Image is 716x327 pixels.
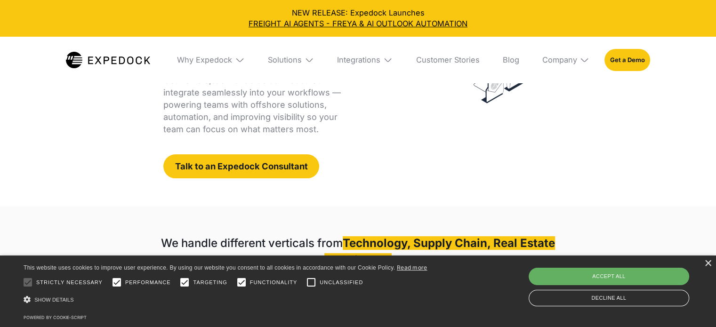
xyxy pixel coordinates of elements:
iframe: Chat Widget [669,282,716,327]
div: NEW RELEASE: Expedock Launches [8,8,708,29]
a: FREIGHT AI AGENTS - FREYA & AI OUTLOOK AUTOMATION [8,18,708,29]
a: Blog [495,37,527,83]
div: Solutions [260,37,322,83]
strong: We handle different verticals from [161,236,343,250]
div: Solutions [268,55,302,64]
div: Why Expedock [177,55,232,64]
a: Talk to an Expedock Consultant [163,154,319,178]
p: Get flexible, that integrate seamlessly into your workflows — powering teams with offshore soluti... [163,74,348,136]
div: Company [542,55,577,64]
div: Why Expedock [169,37,252,83]
a: Read more [397,264,427,271]
span: Targeting [193,279,227,287]
div: Integrations [337,55,380,64]
div: Integrations [330,37,401,83]
span: Performance [125,279,171,287]
div: Accept all [529,268,689,285]
a: Get a Demo [604,49,650,71]
a: Powered by cookie-script [24,315,87,320]
strong: Technology, Supply Chain, Real Estate and Finance [324,236,555,267]
a: Customer Stories [408,37,487,83]
div: Decline all [529,290,689,306]
strong: tech-enabled services [211,75,305,85]
span: Strictly necessary [36,279,103,287]
div: Show details [24,293,427,307]
div: Company [534,37,597,83]
div: Close [704,260,711,267]
span: Show details [34,297,74,303]
span: Unclassified [320,279,363,287]
span: Functionality [250,279,297,287]
span: This website uses cookies to improve user experience. By using our website you consent to all coo... [24,264,395,271]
